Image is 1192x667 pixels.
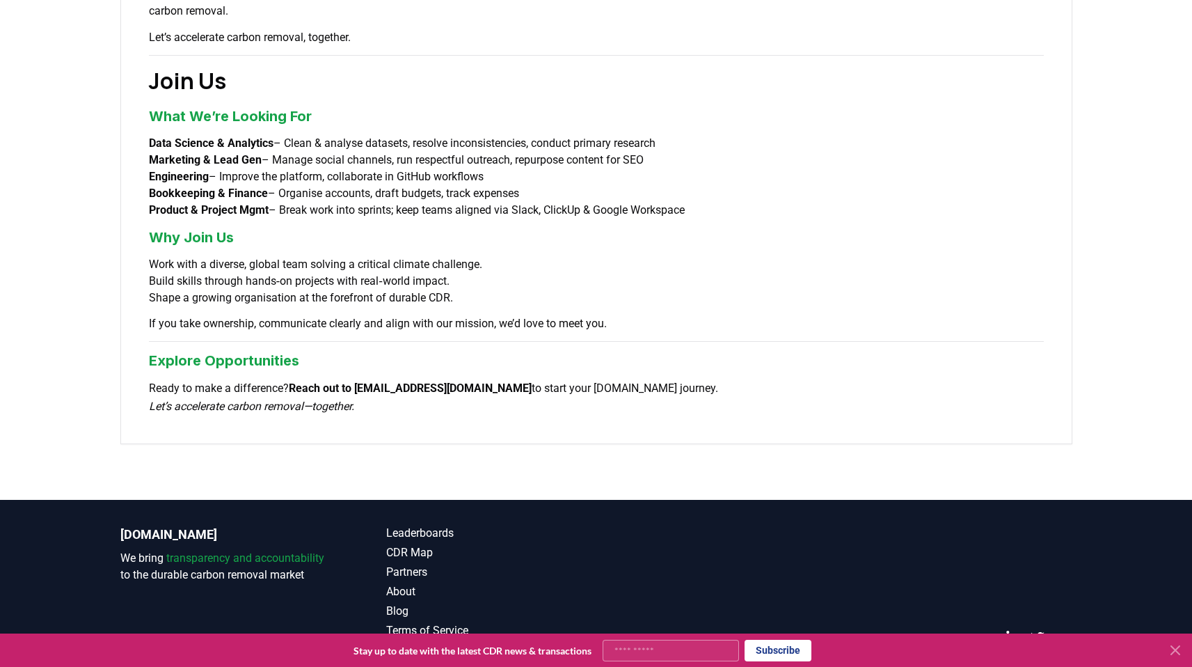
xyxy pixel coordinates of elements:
span: transparency and accountability [166,551,324,565]
li: – Break work into sprints; keep teams aligned via Slack, ClickUp & Google Workspace [149,202,1044,219]
strong: Data Science & Analytics [149,136,273,150]
a: Blog [386,603,596,620]
h3: Explore Opportunities [149,350,1044,371]
a: CDR Map [386,544,596,561]
strong: Product & Project Mgmt [149,203,269,217]
p: We bring to the durable carbon removal market [120,550,331,583]
li: – Improve the platform, collaborate in GitHub workflows [149,168,1044,185]
h3: What We’re Looking For [149,106,1044,127]
p: [DOMAIN_NAME] [120,525,331,544]
em: Let’s accelerate carbon removal—together. [149,400,354,413]
h3: Why Join Us [149,227,1044,248]
a: Twitter [1031,631,1044,645]
strong: Bookkeeping & Finance [149,187,268,200]
strong: Engineering [149,170,209,183]
a: Leaderboards [386,525,596,542]
li: Work with a diverse, global team solving a critical climate challenge. [149,256,1044,273]
a: Terms of Service [386,622,596,639]
li: – Manage social channels, run respectful outreach, repurpose content for SEO [149,152,1044,168]
a: Partners [386,564,596,581]
p: Let’s accelerate carbon removal, together. [149,29,1044,47]
li: – Clean & analyse datasets, resolve inconsistencies, conduct primary research [149,135,1044,152]
a: About [386,583,596,600]
p: Ready to make a difference? to start your [DOMAIN_NAME] journey. [149,379,1044,416]
li: Shape a growing organisation at the forefront of durable CDR. [149,290,1044,306]
h2: Join Us [149,64,1044,97]
li: Build skills through hands‑on projects with real‑world impact. [149,273,1044,290]
p: If you take ownership, communicate clearly and align with our mission, we’d love to meet you. [149,315,1044,333]
li: – Organise accounts, draft budgets, track expenses [149,185,1044,202]
strong: Marketing & Lead Gen [149,153,262,166]
strong: Reach out to [EMAIL_ADDRESS][DOMAIN_NAME] [289,382,532,395]
a: LinkedIn [1006,631,1019,645]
